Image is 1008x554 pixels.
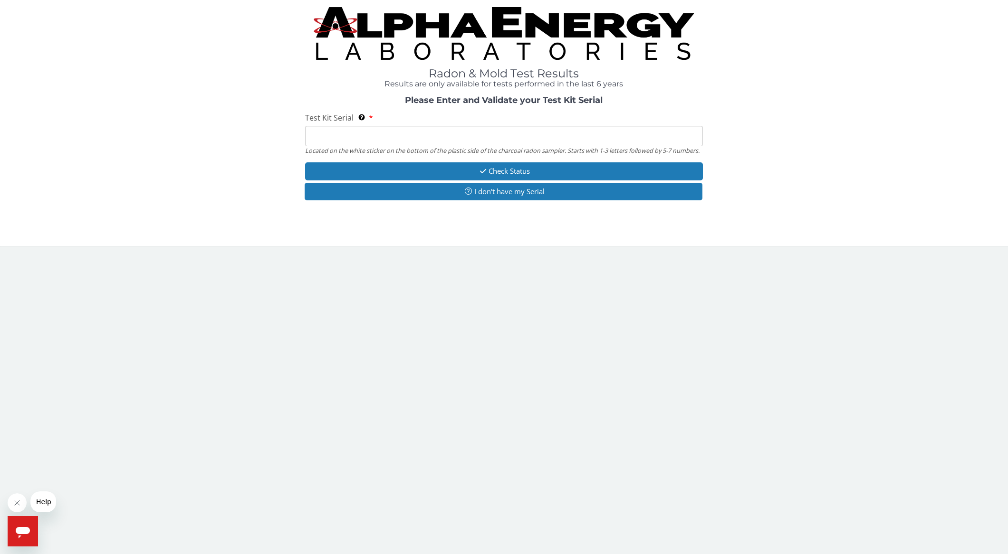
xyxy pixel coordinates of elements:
iframe: Message from company [30,491,56,512]
div: Located on the white sticker on the bottom of the plastic side of the charcoal radon sampler. Sta... [305,146,702,155]
h4: Results are only available for tests performed in the last 6 years [305,80,702,88]
button: Check Status [305,162,702,180]
iframe: Button to launch messaging window [8,516,38,546]
button: I don't have my Serial [305,183,702,200]
strong: Please Enter and Validate your Test Kit Serial [405,95,603,105]
span: Test Kit Serial [305,113,354,123]
h1: Radon & Mold Test Results [305,67,702,80]
img: TightCrop.jpg [314,7,694,60]
iframe: Close message [8,493,27,512]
